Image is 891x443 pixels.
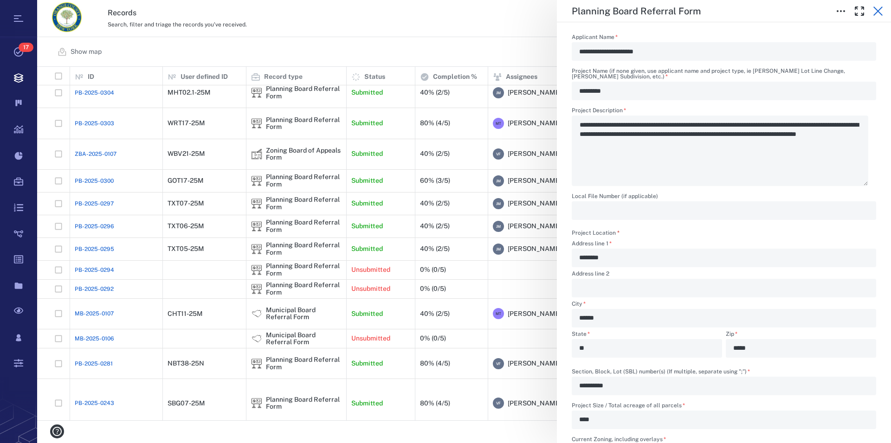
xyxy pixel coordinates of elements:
[869,2,887,20] button: Close
[572,403,876,411] label: Project Size / Total acreage of all parcels
[572,377,876,395] div: Section, Block, Lot (SBL) number(s) (If multiple, separate using ";")
[572,331,722,339] label: State
[572,201,876,220] div: Local File Number (if applicable)
[726,331,876,339] label: Zip
[572,82,876,100] div: Project Name (if none given, use applicant name and project type, ie Smith Lot Line Change, Jones...
[572,193,876,201] label: Local File Number (if applicable)
[572,108,876,116] label: Project Description
[617,230,620,236] span: required
[572,34,876,42] label: Applicant Name
[572,229,620,237] label: Project Location
[572,6,701,17] h5: Planning Board Referral Form
[832,2,850,20] button: Toggle to Edit Boxes
[572,271,876,279] label: Address line 2
[572,68,876,82] label: Project Name (if none given, use applicant name and project type, ie [PERSON_NAME] Lot Line Chang...
[572,411,876,429] div: Project Size / Total acreage of all parcels
[7,7,296,16] body: Rich Text Area. Press ALT-0 for help.
[850,2,869,20] button: Toggle Fullscreen
[21,6,40,15] span: Help
[572,42,876,61] div: Applicant Name
[572,301,876,309] label: City
[572,369,876,377] label: Section, Block, Lot (SBL) number(s) (If multiple, separate using ";")
[572,241,876,249] label: Address line 1
[19,43,33,52] span: 17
